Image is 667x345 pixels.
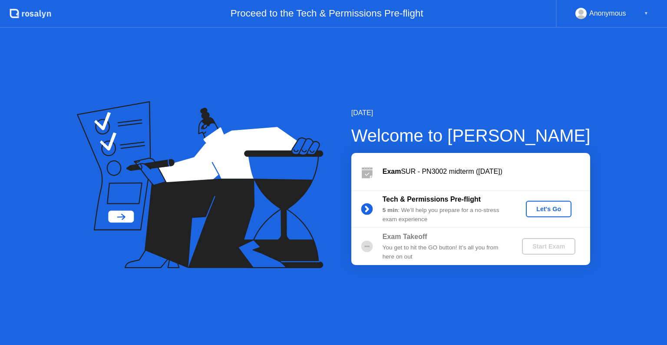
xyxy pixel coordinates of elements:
div: ▼ [644,8,648,19]
div: [DATE] [351,108,591,118]
div: Let's Go [529,206,568,212]
div: Welcome to [PERSON_NAME] [351,123,591,149]
div: Anonymous [589,8,626,19]
div: You get to hit the GO button! It’s all you from here on out [383,243,508,261]
b: Tech & Permissions Pre-flight [383,196,481,203]
div: Start Exam [525,243,572,250]
b: Exam [383,168,401,175]
button: Let's Go [526,201,571,217]
button: Start Exam [522,238,575,255]
b: Exam Takeoff [383,233,427,240]
b: 5 min [383,207,398,213]
div: : We’ll help you prepare for a no-stress exam experience [383,206,508,224]
div: SUR - PN3002 midterm ([DATE]) [383,166,590,177]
